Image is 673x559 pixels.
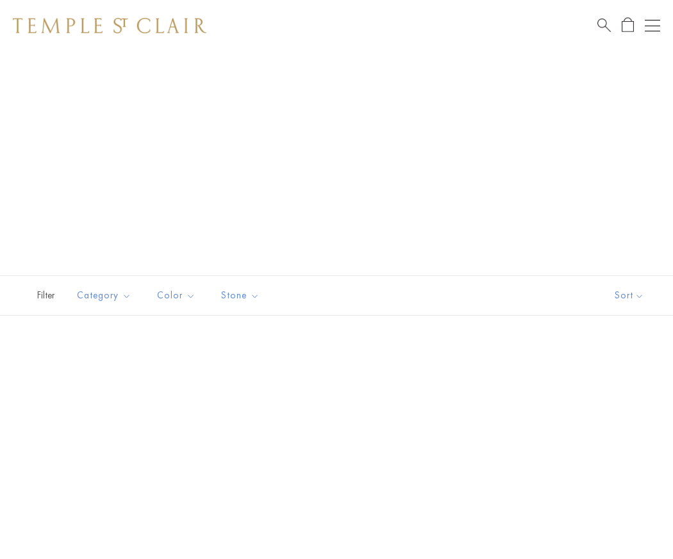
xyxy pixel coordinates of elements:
button: Open navigation [645,18,660,33]
button: Color [147,281,205,310]
img: Temple St. Clair [13,18,206,33]
button: Show sort by [586,276,673,315]
button: Category [67,281,141,310]
span: Color [151,288,205,304]
span: Category [71,288,141,304]
button: Stone [212,281,269,310]
a: Open Shopping Bag [622,17,634,33]
a: Search [597,17,611,33]
span: Stone [215,288,269,304]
